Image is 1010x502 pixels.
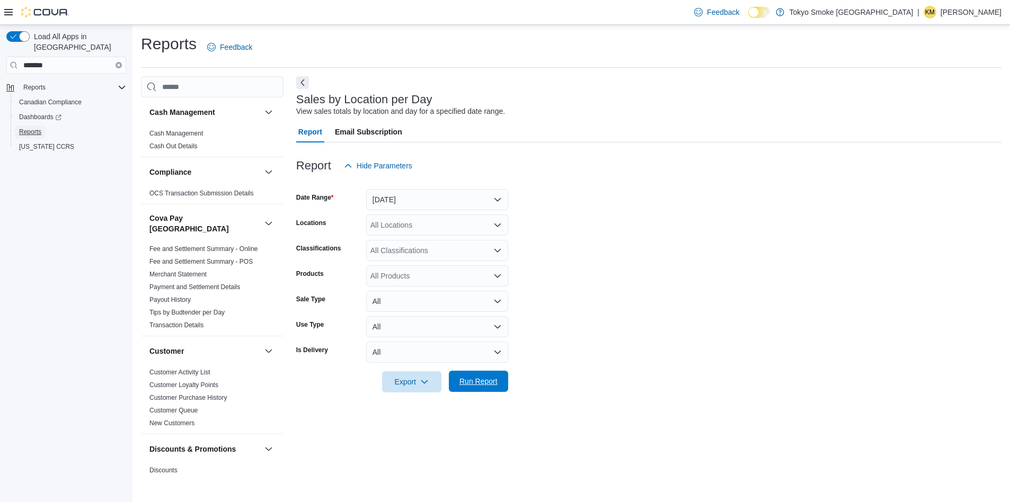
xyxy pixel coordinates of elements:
[15,140,78,153] a: [US_STATE] CCRS
[357,160,412,171] span: Hide Parameters
[149,296,191,303] a: Payout History
[149,257,253,266] span: Fee and Settlement Summary - POS
[149,129,203,138] span: Cash Management
[941,6,1002,19] p: [PERSON_NAME]
[366,189,508,210] button: [DATE]
[149,321,203,329] span: Transaction Details
[296,93,432,106] h3: Sales by Location per Day
[149,142,198,150] a: Cash Out Details
[707,7,739,17] span: Feedback
[15,96,126,109] span: Canadian Compliance
[149,167,260,177] button: Compliance
[149,369,210,376] a: Customer Activity List
[149,258,253,265] a: Fee and Settlement Summary - POS
[141,243,283,336] div: Cova Pay [GEOGRAPHIC_DATA]
[366,316,508,337] button: All
[296,219,326,227] label: Locations
[493,246,502,255] button: Open list of options
[149,309,225,316] a: Tips by Budtender per Day
[459,376,498,387] span: Run Report
[2,80,130,95] button: Reports
[925,6,935,19] span: KM
[382,371,441,392] button: Export
[11,95,130,110] button: Canadian Compliance
[149,107,215,118] h3: Cash Management
[149,142,198,150] span: Cash Out Details
[149,270,207,279] span: Merchant Statement
[11,124,130,139] button: Reports
[19,81,126,94] span: Reports
[15,125,46,138] a: Reports
[449,371,508,392] button: Run Report
[149,283,240,291] a: Payment and Settlement Details
[335,121,402,142] span: Email Subscription
[149,419,194,427] span: New Customers
[296,76,309,89] button: Next
[15,111,66,123] a: Dashboards
[141,366,283,434] div: Customer
[15,140,126,153] span: Washington CCRS
[149,308,225,317] span: Tips by Budtender per Day
[366,342,508,363] button: All
[15,125,126,138] span: Reports
[296,193,334,202] label: Date Range
[149,407,198,414] a: Customer Queue
[296,244,341,253] label: Classifications
[149,346,260,356] button: Customer
[748,18,749,19] span: Dark Mode
[924,6,936,19] div: Krista Maitland
[149,245,258,253] a: Fee and Settlement Summary - Online
[149,393,227,402] span: Customer Purchase History
[493,272,502,280] button: Open list of options
[11,110,130,124] a: Dashboards
[149,467,178,474] a: Discounts
[298,121,322,142] span: Report
[15,96,86,109] a: Canadian Compliance
[19,81,50,94] button: Reports
[296,106,505,117] div: View sales totals by location and day for a specified date range.
[220,42,252,52] span: Feedback
[493,221,502,229] button: Open list of options
[203,37,256,58] a: Feedback
[149,271,207,278] a: Merchant Statement
[748,7,770,18] input: Dark Mode
[19,98,82,106] span: Canadian Compliance
[149,190,254,197] a: OCS Transaction Submission Details
[23,83,46,92] span: Reports
[262,443,275,455] button: Discounts & Promotions
[21,7,69,17] img: Cova
[6,76,126,182] nav: Complex example
[149,406,198,415] span: Customer Queue
[262,166,275,178] button: Compliance
[116,62,122,68] button: Clear input
[262,106,275,119] button: Cash Management
[30,31,126,52] span: Load All Apps in [GEOGRAPHIC_DATA]
[917,6,919,19] p: |
[149,189,254,198] span: OCS Transaction Submission Details
[296,295,325,303] label: Sale Type
[149,130,203,137] a: Cash Management
[15,111,126,123] span: Dashboards
[149,321,203,329] a: Transaction Details
[141,187,283,204] div: Compliance
[149,444,260,454] button: Discounts & Promotions
[149,466,178,474] span: Discounts
[19,113,61,121] span: Dashboards
[19,142,74,151] span: [US_STATE] CCRS
[366,291,508,312] button: All
[149,213,260,234] button: Cova Pay [GEOGRAPHIC_DATA]
[141,127,283,157] div: Cash Management
[19,128,41,136] span: Reports
[296,159,331,172] h3: Report
[149,444,236,454] h3: Discounts & Promotions
[296,320,324,329] label: Use Type
[296,346,328,354] label: Is Delivery
[149,381,218,389] a: Customer Loyalty Points
[388,371,435,392] span: Export
[149,346,184,356] h3: Customer
[296,270,324,278] label: Products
